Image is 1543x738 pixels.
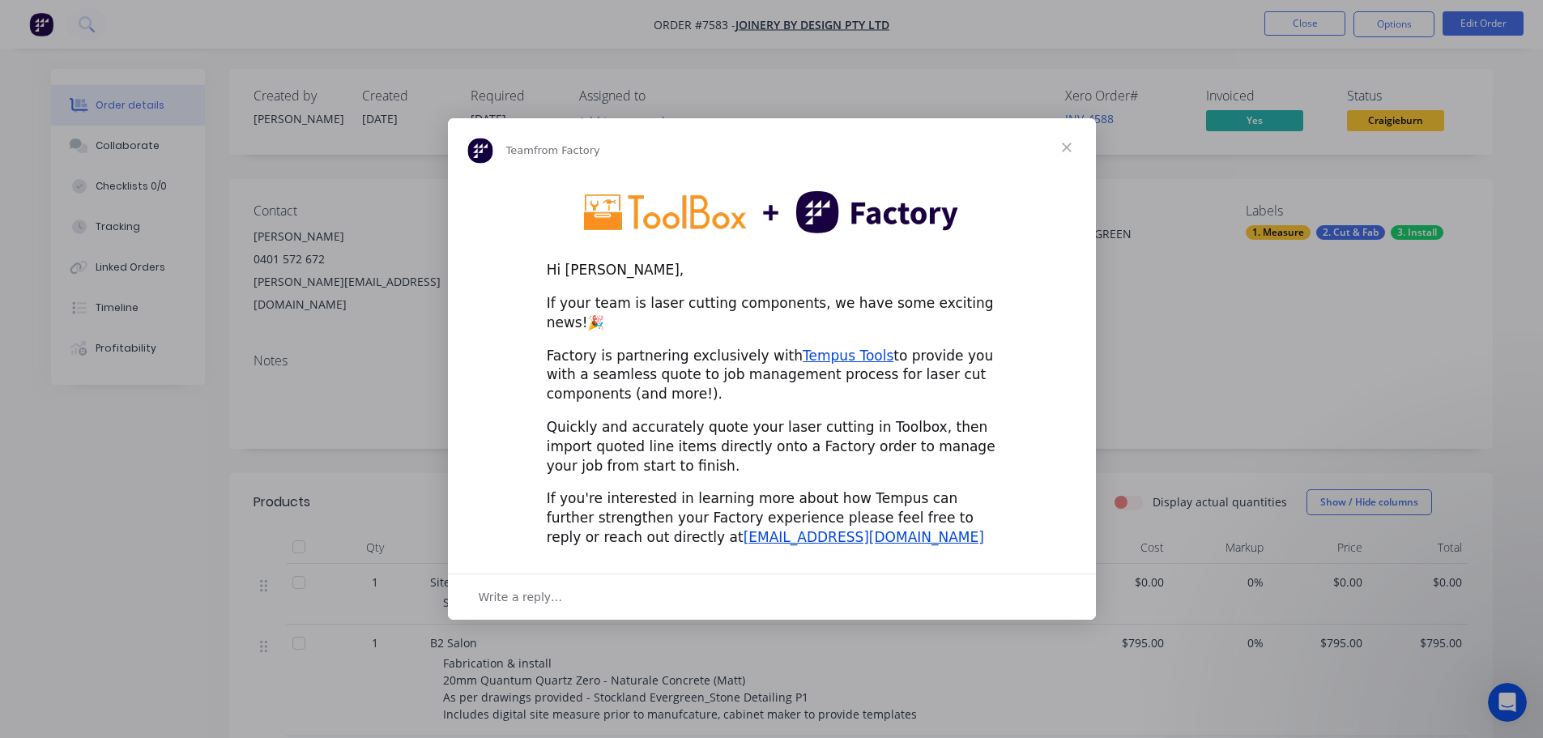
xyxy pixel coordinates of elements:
[1038,118,1096,177] span: Close
[803,348,893,364] a: Tempus Tools
[547,294,997,333] div: If your team is laser cutting components, we have some exciting news!🎉
[547,418,997,476] div: Quickly and accurately quote your laser cutting in Toolbox, then import quoted line items directl...
[467,138,493,164] img: Profile image for Team
[534,144,600,156] span: from Factory
[744,529,984,545] a: [EMAIL_ADDRESS][DOMAIN_NAME]
[547,489,997,547] div: If you're interested in learning more about how Tempus can further strengthen your Factory experi...
[547,347,997,404] div: Factory is partnering exclusively with to provide you with a seamless quote to job management pro...
[506,144,534,156] span: Team
[448,574,1096,620] div: Open conversation and reply
[479,587,563,608] span: Write a reply…
[547,261,997,280] div: Hi [PERSON_NAME],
